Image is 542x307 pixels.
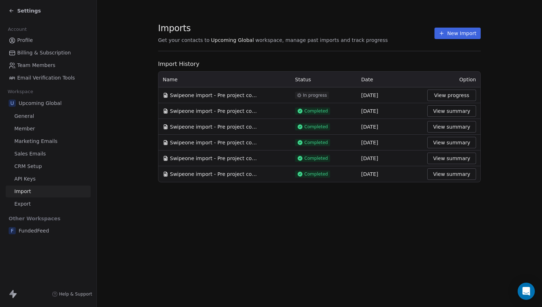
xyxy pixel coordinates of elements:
[361,92,419,99] div: [DATE]
[14,150,46,158] span: Sales Emails
[59,291,92,297] span: Help & Support
[6,123,91,135] a: Member
[170,107,260,115] span: Swipeone import - Pre project completion - FW_Live-Sim-Webinar([GEOGRAPHIC_DATA])26thAugust'2025 ...
[6,160,91,172] a: CRM Setup
[158,23,388,34] span: Imports
[14,138,57,145] span: Marketing Emails
[14,188,31,195] span: Import
[304,124,328,130] span: Completed
[427,121,476,133] button: View summary
[459,77,476,82] span: Option
[14,175,35,183] span: API Keys
[9,7,41,14] a: Settings
[163,76,177,83] span: Name
[518,283,535,300] div: Open Intercom Messenger
[304,171,328,177] span: Completed
[361,107,419,115] div: [DATE]
[19,227,49,234] span: FundedFeed
[255,37,388,44] span: workspace, manage past imports and track progress
[361,155,419,162] div: [DATE]
[6,110,91,122] a: General
[5,24,30,35] span: Account
[170,123,260,130] span: Swipeone import - Pre project completion - FW_Live-Webinar_EU_27thAugust'25 - Batch 2.csv
[6,186,91,197] a: Import
[19,100,62,107] span: Upcoming Global
[211,37,254,44] span: Upcoming Global
[361,139,419,146] div: [DATE]
[17,37,33,44] span: Profile
[304,155,328,161] span: Completed
[5,86,36,97] span: Workspace
[295,77,311,82] span: Status
[6,198,91,210] a: Export
[303,92,327,98] span: In progress
[14,163,42,170] span: CRM Setup
[170,139,260,146] span: Swipeone import - Pre project completion- FW_Live-Webinar_NA_27thAugust'25 Batch 2.csv
[6,148,91,160] a: Sales Emails
[14,125,35,133] span: Member
[361,77,373,82] span: Date
[361,123,419,130] div: [DATE]
[9,100,16,107] span: U
[304,108,328,114] span: Completed
[6,213,63,224] span: Other Workspaces
[14,200,31,208] span: Export
[6,59,91,71] a: Team Members
[427,137,476,148] button: View summary
[14,112,34,120] span: General
[434,28,481,39] button: New Import
[427,105,476,117] button: View summary
[6,173,91,185] a: API Keys
[17,7,41,14] span: Settings
[17,49,71,57] span: Billing & Subscription
[17,74,75,82] span: Email Verification Tools
[9,227,16,234] span: F
[170,92,260,99] span: Swipeone import - Pre project completion - FW26EU - Batch 2.csv
[6,34,91,46] a: Profile
[170,155,260,162] span: Swipeone import - Pre project completion - FW_Live-Webinar_APAC_21stAugust'25 Batch 2.csv
[361,171,419,178] div: [DATE]
[304,140,328,145] span: Completed
[427,153,476,164] button: View summary
[6,135,91,147] a: Marketing Emails
[158,37,210,44] span: Get your contacts to
[170,171,260,178] span: Swipeone import - Pre project completion - FW_Live-Webinar_NA_21stAugust'25 Batch 2.csv
[6,72,91,84] a: Email Verification Tools
[158,60,481,68] span: Import History
[6,47,91,59] a: Billing & Subscription
[427,168,476,180] button: View summary
[427,90,476,101] button: View progress
[52,291,92,297] a: Help & Support
[17,62,55,69] span: Team Members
